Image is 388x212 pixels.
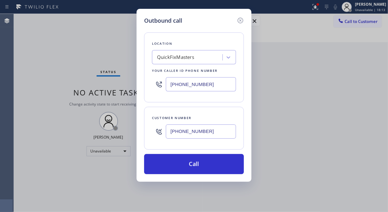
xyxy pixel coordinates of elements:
[144,154,244,174] button: Call
[166,77,236,91] input: (123) 456-7890
[152,67,236,74] div: Your caller id phone number
[152,40,236,47] div: Location
[152,115,236,121] div: Customer number
[166,124,236,139] input: (123) 456-7890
